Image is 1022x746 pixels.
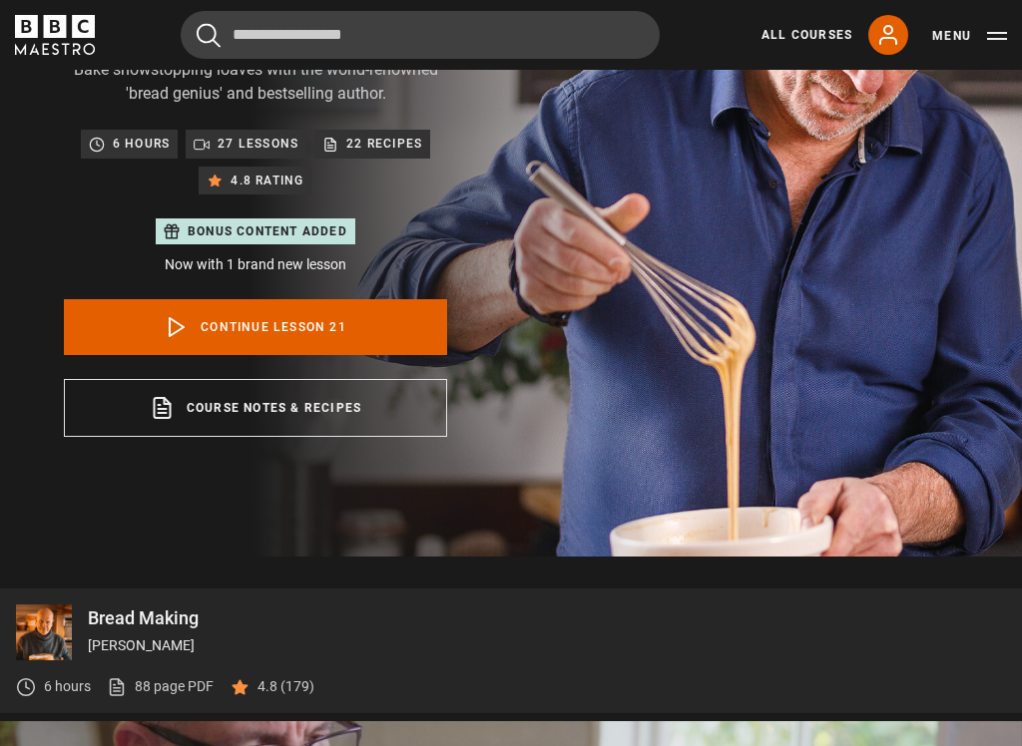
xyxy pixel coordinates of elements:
[932,26,1007,46] button: Toggle navigation
[257,676,314,697] p: 4.8 (179)
[188,222,347,240] p: Bonus content added
[88,635,1006,656] p: [PERSON_NAME]
[107,676,214,697] a: 88 page PDF
[64,58,447,106] p: Bake showstopping loaves with the world-renowned 'bread genius' and bestselling author.
[44,676,91,697] p: 6 hours
[346,134,422,154] p: 22 recipes
[218,134,298,154] p: 27 lessons
[88,609,1006,627] p: Bread Making
[762,26,852,44] a: All Courses
[64,254,447,275] p: Now with 1 brand new lesson
[64,299,447,355] a: Continue lesson 21
[231,171,303,190] p: 4.8 rating
[64,379,447,437] a: Course notes & recipes
[15,15,95,55] svg: BBC Maestro
[181,11,660,59] input: Search
[197,23,221,48] button: Submit the search query
[113,134,170,154] p: 6 hours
